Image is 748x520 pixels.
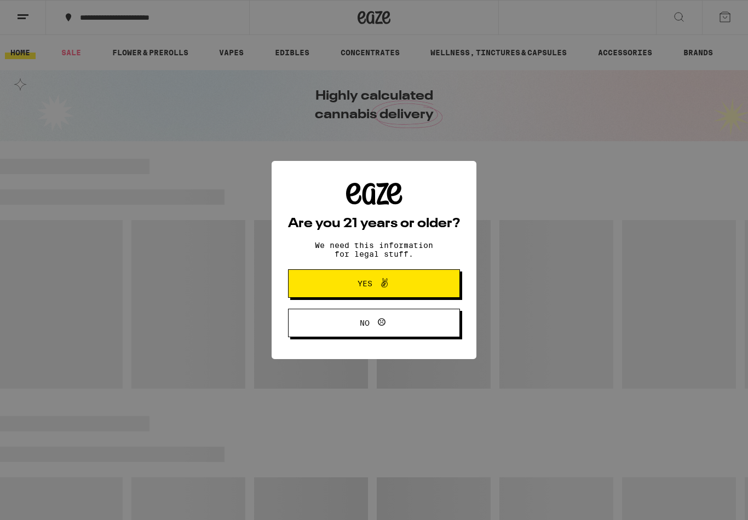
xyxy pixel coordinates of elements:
span: Yes [358,280,372,287]
button: No [288,309,460,337]
h2: Are you 21 years or older? [288,217,460,230]
span: No [360,319,370,327]
button: Yes [288,269,460,298]
p: We need this information for legal stuff. [306,241,442,258]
